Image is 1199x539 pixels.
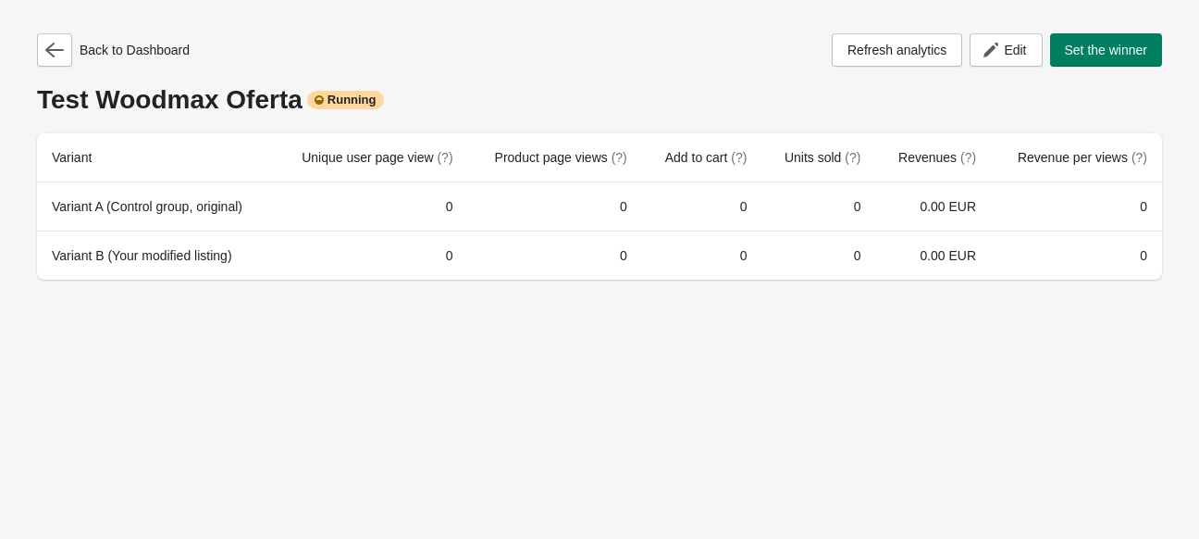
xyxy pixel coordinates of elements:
span: Unique user page view [302,150,452,165]
span: Edit [1004,43,1026,57]
td: 0 [991,182,1162,231]
td: 0 [761,231,875,280]
td: 0 [468,231,642,280]
div: Running [307,91,384,109]
td: 0 [642,231,762,280]
span: (?) [1131,150,1147,165]
div: Variant A (Control group, original) [52,197,259,216]
td: 0 [468,182,642,231]
td: 0.00 EUR [875,231,991,280]
td: 0 [274,231,468,280]
td: 0 [274,182,468,231]
span: Refresh analytics [847,43,946,57]
span: (?) [960,150,976,165]
span: (?) [845,150,860,165]
td: 0 [642,182,762,231]
span: (?) [437,150,452,165]
span: Units sold [785,150,860,165]
span: Add to cart [665,150,748,165]
td: 0.00 EUR [875,182,991,231]
div: Test Woodmax Oferta [37,85,1162,115]
td: 0 [991,231,1162,280]
span: (?) [612,150,627,165]
div: Back to Dashboard [37,33,190,67]
span: (?) [731,150,747,165]
iframe: chat widget [19,465,78,520]
button: Set the winner [1050,33,1163,67]
button: Refresh analytics [832,33,962,67]
span: Revenue per views [1018,150,1147,165]
div: Variant B (Your modified listing) [52,246,259,265]
button: Edit [970,33,1042,67]
span: Set the winner [1065,43,1148,57]
td: 0 [761,182,875,231]
th: Variant [37,133,274,182]
span: Product page views [495,150,627,165]
span: Revenues [898,150,976,165]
